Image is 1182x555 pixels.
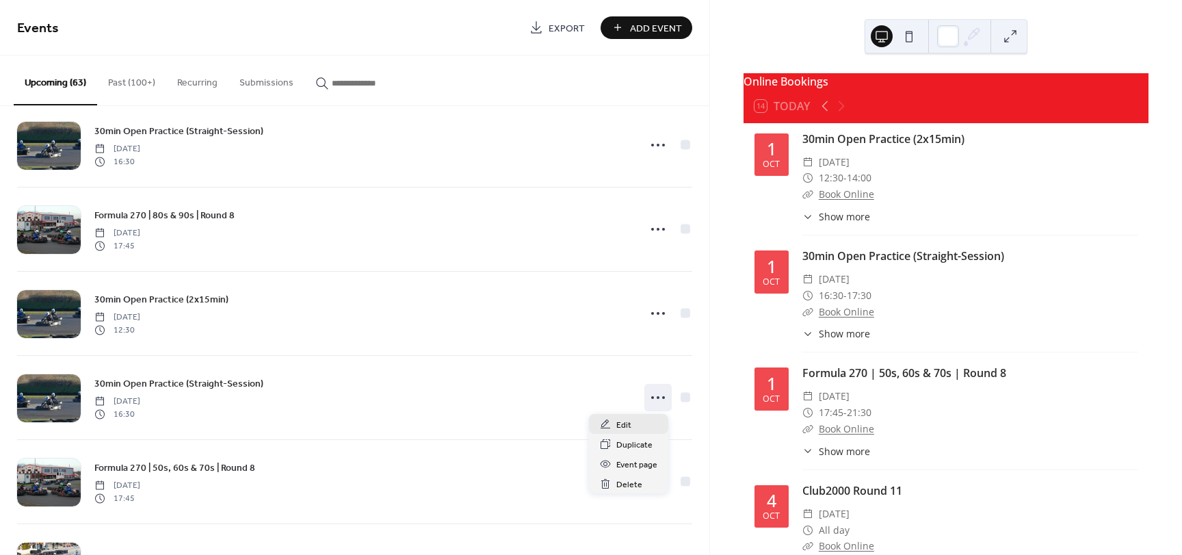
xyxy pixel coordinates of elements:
[847,404,871,421] span: 21:30
[802,522,813,539] div: ​
[616,438,653,452] span: Duplicate
[819,422,874,435] a: Book Online
[763,160,780,169] div: Oct
[94,227,140,240] span: [DATE]
[802,326,870,341] button: ​Show more
[819,444,870,459] span: Show more
[519,16,595,39] a: Export
[819,170,843,186] span: 12:30
[802,421,813,437] div: ​
[802,506,813,522] div: ​
[94,293,228,307] span: 30min Open Practice (2x15min)
[616,418,631,433] span: Edit
[767,492,776,509] div: 4
[94,292,228,307] a: 30min Open Practice (2x15min)
[601,16,692,39] button: Add Event
[228,55,304,104] button: Submissions
[94,209,235,223] span: Formula 270 | 80s & 90s | Round 8
[94,240,140,252] span: 17:45
[802,444,870,459] button: ​Show more
[819,326,870,341] span: Show more
[802,483,902,498] a: Club2000 Round 11
[94,123,263,139] a: 30min Open Practice (Straight-Session)
[802,131,964,146] a: 30min Open Practice (2x15min)
[94,207,235,223] a: Formula 270 | 80s & 90s | Round 8
[802,209,870,224] button: ​Show more
[94,324,140,336] span: 12:30
[94,480,140,492] span: [DATE]
[802,388,813,404] div: ​
[94,377,263,391] span: 30min Open Practice (Straight-Session)
[94,396,140,408] span: [DATE]
[94,155,140,168] span: 16:30
[802,271,813,287] div: ​
[802,326,813,341] div: ​
[802,209,813,224] div: ​
[97,55,166,104] button: Past (100+)
[802,365,1006,380] a: Formula 270 | 50s, 60s & 70s | Round 8
[819,506,850,522] span: [DATE]
[763,395,780,404] div: Oct
[843,287,847,304] span: -
[166,55,228,104] button: Recurring
[819,271,850,287] span: [DATE]
[819,305,874,318] a: Book Online
[819,209,870,224] span: Show more
[802,404,813,421] div: ​
[802,248,1004,263] a: 30min Open Practice (Straight-Session)
[767,140,776,157] div: 1
[819,404,843,421] span: 17:45
[802,538,813,554] div: ​
[802,287,813,304] div: ​
[802,304,813,320] div: ​
[94,460,255,476] a: Formula 270 | 50s, 60s & 70s | Round 8
[802,444,813,459] div: ​
[94,492,140,504] span: 17:45
[763,512,780,521] div: Oct
[630,21,682,36] span: Add Event
[94,143,140,155] span: [DATE]
[17,15,59,42] span: Events
[744,73,1148,90] div: Online Bookings
[819,287,843,304] span: 16:30
[843,404,847,421] span: -
[94,125,263,139] span: 30min Open Practice (Straight-Session)
[819,539,874,552] a: Book Online
[94,376,263,391] a: 30min Open Practice (Straight-Session)
[616,478,642,492] span: Delete
[763,278,780,287] div: Oct
[616,458,657,472] span: Event page
[94,408,140,420] span: 16:30
[847,287,871,304] span: 17:30
[843,170,847,186] span: -
[802,186,813,203] div: ​
[549,21,585,36] span: Export
[819,154,850,170] span: [DATE]
[767,258,776,275] div: 1
[819,522,850,539] span: All day
[819,388,850,404] span: [DATE]
[802,170,813,186] div: ​
[94,461,255,476] span: Formula 270 | 50s, 60s & 70s | Round 8
[847,170,871,186] span: 14:00
[14,55,97,105] button: Upcoming (63)
[767,375,776,392] div: 1
[94,311,140,324] span: [DATE]
[802,154,813,170] div: ​
[819,188,874,201] a: Book Online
